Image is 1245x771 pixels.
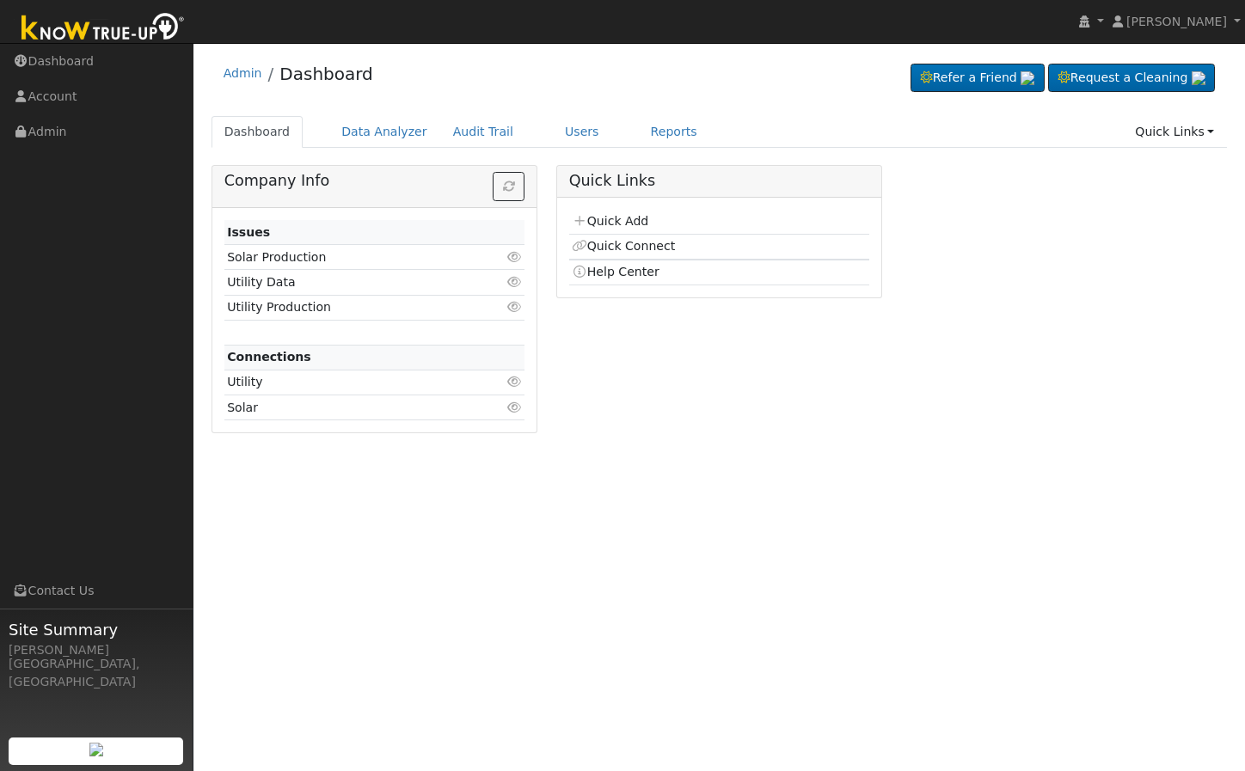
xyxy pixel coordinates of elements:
a: Data Analyzer [328,116,440,148]
td: Utility Data [224,270,476,295]
img: retrieve [89,743,103,756]
a: Dashboard [279,64,373,84]
img: retrieve [1021,71,1034,85]
i: Click to view [506,301,522,313]
a: Refer a Friend [911,64,1045,93]
a: Users [552,116,612,148]
img: Know True-Up [13,9,193,48]
a: Admin [224,66,262,80]
i: Click to view [506,401,522,413]
td: Utility Production [224,295,476,320]
h5: Quick Links [569,172,870,190]
a: Help Center [572,265,659,278]
a: Quick Add [572,214,648,228]
i: Click to view [506,251,522,263]
div: [GEOGRAPHIC_DATA], [GEOGRAPHIC_DATA] [9,655,184,691]
a: Quick Links [1122,116,1227,148]
span: Site Summary [9,618,184,641]
img: retrieve [1192,71,1205,85]
span: [PERSON_NAME] [1126,15,1227,28]
a: Dashboard [212,116,304,148]
i: Click to view [506,376,522,388]
i: Click to view [506,276,522,288]
a: Reports [638,116,710,148]
a: Audit Trail [440,116,526,148]
a: Request a Cleaning [1048,64,1215,93]
strong: Connections [227,350,311,364]
td: Solar Production [224,245,476,270]
a: Quick Connect [572,239,675,253]
h5: Company Info [224,172,525,190]
td: Utility [224,370,476,395]
strong: Issues [227,225,270,239]
td: Solar [224,395,476,420]
div: [PERSON_NAME] [9,641,184,659]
